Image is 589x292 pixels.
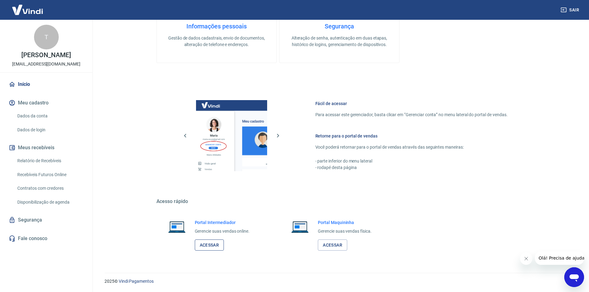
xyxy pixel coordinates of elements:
h4: Informações pessoais [167,23,267,30]
a: Dados de login [15,124,85,136]
p: - rodapé desta página [315,164,508,171]
a: Relatório de Recebíveis [15,154,85,167]
img: Imagem de um notebook aberto [287,219,313,234]
a: Vindi Pagamentos [119,279,154,284]
a: Disponibilização de agenda [15,196,85,209]
iframe: Fechar mensagem [520,252,532,265]
p: Para acessar este gerenciador, basta clicar em “Gerenciar conta” no menu lateral do portal de ven... [315,112,508,118]
span: Olá! Precisa de ajuda? [4,4,52,9]
a: Segurança [7,213,85,227]
h6: Fácil de acessar [315,100,508,107]
p: - parte inferior do menu lateral [315,158,508,164]
p: [PERSON_NAME] [21,52,71,58]
img: Imagem de um notebook aberto [164,219,190,234]
a: Fale conosco [7,232,85,245]
h4: Segurança [289,23,389,30]
button: Meus recebíveis [7,141,85,154]
p: Gerencie suas vendas física. [318,228,372,235]
p: [EMAIL_ADDRESS][DOMAIN_NAME] [12,61,80,67]
p: Alteração de senha, autenticação em duas etapas, histórico de logins, gerenciamento de dispositivos. [289,35,389,48]
iframe: Botão para abrir a janela de mensagens [564,267,584,287]
button: Meu cadastro [7,96,85,110]
a: Contratos com credores [15,182,85,195]
a: Recebíveis Futuros Online [15,168,85,181]
a: Acessar [318,239,347,251]
h6: Portal Intermediador [195,219,250,226]
p: Gerencie suas vendas online. [195,228,250,235]
a: Acessar [195,239,224,251]
h6: Retorne para o portal de vendas [315,133,508,139]
iframe: Mensagem da empresa [535,251,584,265]
a: Dados da conta [15,110,85,122]
div: T [34,25,59,49]
img: Imagem da dashboard mostrando o botão de gerenciar conta na sidebar no lado esquerdo [196,100,267,171]
p: Você poderá retornar para o portal de vendas através das seguintes maneiras: [315,144,508,150]
img: Vindi [7,0,48,19]
p: 2025 © [105,278,574,285]
a: Início [7,78,85,91]
button: Sair [559,4,582,16]
h5: Acesso rápido [156,198,523,205]
h6: Portal Maquininha [318,219,372,226]
p: Gestão de dados cadastrais, envio de documentos, alteração de telefone e endereços. [167,35,267,48]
